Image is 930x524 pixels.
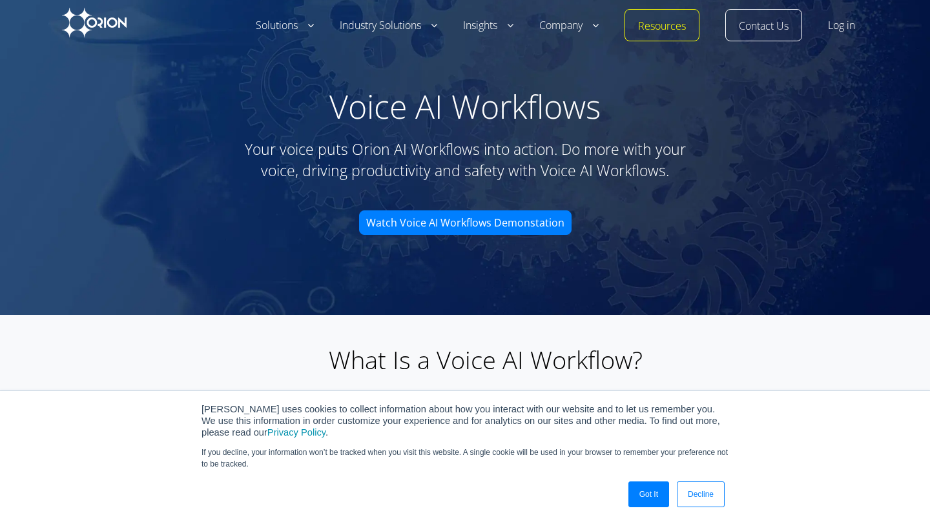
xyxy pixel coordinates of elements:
a: Industry Solutions [340,18,437,34]
h2: What Is a Voice AI Workflow? [152,347,820,372]
p: Orion Voice AI Workflows connect workers to real-time services and information to work more effic... [152,388,820,419]
h1: Voice AI Workflows [6,87,924,126]
a: Insights [463,18,513,34]
a: Solutions [256,18,314,34]
a: Decline [677,481,725,507]
a: Privacy Policy [267,427,325,438]
h6: Your voice puts Orion AI Workflows into action. Do more with your voice, driving productivity and... [239,139,691,181]
iframe: Chat Widget [865,462,930,524]
img: Orion [62,8,127,37]
a: Got It [628,481,669,507]
p: If you decline, your information won’t be tracked when you visit this website. A single cookie wi... [201,447,728,470]
span: Watch Voice AI Workflows Demonstation [366,217,564,228]
a: Contact Us [739,19,789,34]
a: Log in [828,18,855,34]
a: Watch Voice AI Workflows Demonstation [359,210,572,235]
a: Company [539,18,599,34]
span: [PERSON_NAME] uses cookies to collect information about how you interact with our website and to ... [201,404,720,438]
a: Resources [638,19,686,34]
